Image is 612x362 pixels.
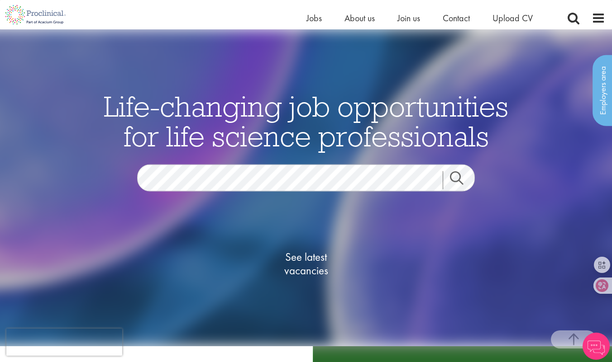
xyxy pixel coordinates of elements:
a: See latestvacancies [261,214,351,313]
img: Chatbot [583,333,610,360]
a: Job search submit button [443,171,482,189]
a: About us [344,12,375,24]
iframe: reCAPTCHA [6,329,122,356]
span: See latest vacancies [261,250,351,277]
a: Upload CV [492,12,533,24]
a: Contact [443,12,470,24]
a: Join us [397,12,420,24]
a: Jobs [306,12,322,24]
span: Life-changing job opportunities for life science professionals [104,88,508,154]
